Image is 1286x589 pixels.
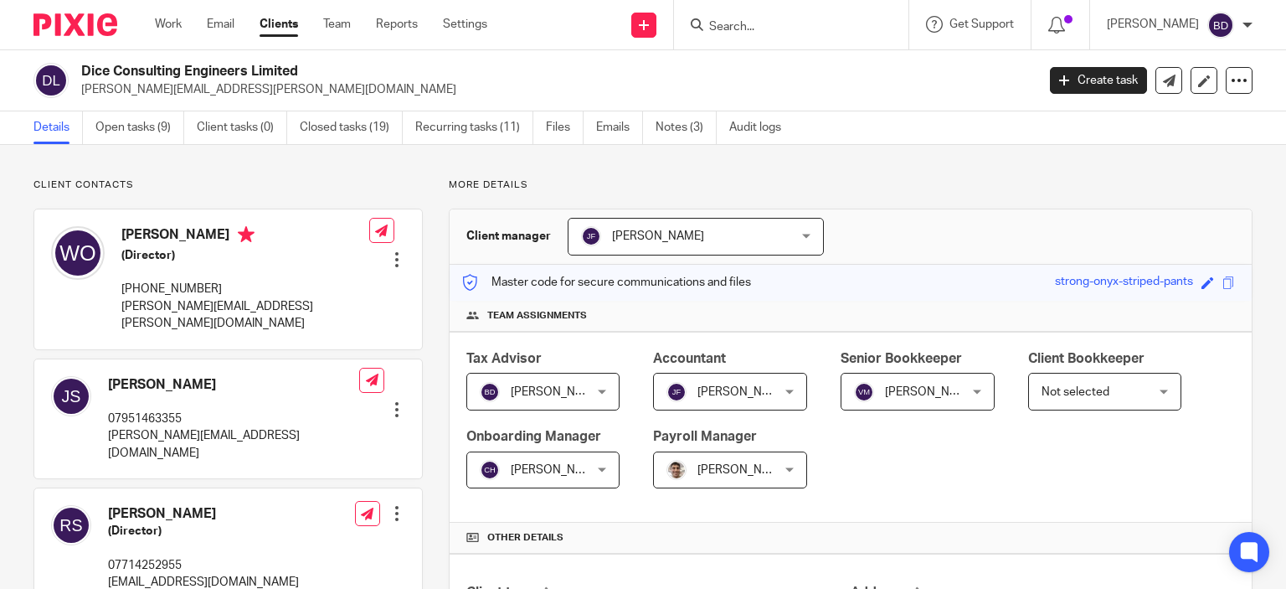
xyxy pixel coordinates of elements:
[729,111,794,144] a: Audit logs
[707,20,858,35] input: Search
[1107,16,1199,33] p: [PERSON_NAME]
[108,557,299,574] p: 07714252955
[376,16,418,33] a: Reports
[415,111,533,144] a: Recurring tasks (11)
[487,531,563,545] span: Other details
[33,111,83,144] a: Details
[854,382,874,402] img: svg%3E
[33,178,423,192] p: Client contacts
[653,430,757,443] span: Payroll Manager
[511,464,603,476] span: [PERSON_NAME]
[121,226,369,247] h4: [PERSON_NAME]
[480,460,500,480] img: svg%3E
[443,16,487,33] a: Settings
[108,411,359,427] p: 07951463355
[121,281,369,297] p: [PHONE_NUMBER]
[1055,273,1193,292] div: strong-onyx-striped-pants
[1050,67,1147,94] a: Create task
[596,111,643,144] a: Emails
[121,298,369,333] p: [PERSON_NAME][EMAIL_ADDRESS][PERSON_NAME][DOMAIN_NAME]
[51,505,91,545] img: svg%3E
[108,427,359,462] p: [PERSON_NAME][EMAIL_ADDRESS][DOMAIN_NAME]
[33,63,69,98] img: svg%3E
[885,386,977,398] span: [PERSON_NAME]
[666,382,687,402] img: svg%3E
[81,81,1025,98] p: [PERSON_NAME][EMAIL_ADDRESS][PERSON_NAME][DOMAIN_NAME]
[487,309,587,323] span: Team assignments
[581,226,601,246] img: svg%3E
[155,16,182,33] a: Work
[81,63,836,80] h2: Dice Consulting Engineers Limited
[841,352,962,365] span: Senior Bookkeeper
[238,226,255,243] i: Primary
[108,523,299,540] h5: (Director)
[121,247,369,264] h5: (Director)
[108,505,299,523] h4: [PERSON_NAME]
[656,111,717,144] a: Notes (3)
[51,376,91,416] img: svg%3E
[653,352,726,365] span: Accountant
[949,18,1014,30] span: Get Support
[511,386,603,398] span: [PERSON_NAME]
[1207,12,1234,39] img: svg%3E
[466,430,601,443] span: Onboarding Manager
[51,226,105,280] img: svg%3E
[1042,386,1109,398] span: Not selected
[449,178,1253,192] p: More details
[462,274,751,291] p: Master code for secure communications and files
[697,464,790,476] span: [PERSON_NAME]
[197,111,287,144] a: Client tasks (0)
[1028,352,1145,365] span: Client Bookkeeper
[108,376,359,394] h4: [PERSON_NAME]
[466,228,551,245] h3: Client manager
[95,111,184,144] a: Open tasks (9)
[612,230,704,242] span: [PERSON_NAME]
[666,460,687,480] img: PXL_20240409_141816916.jpg
[33,13,117,36] img: Pixie
[546,111,584,144] a: Files
[260,16,298,33] a: Clients
[697,386,790,398] span: [PERSON_NAME]
[207,16,234,33] a: Email
[323,16,351,33] a: Team
[466,352,542,365] span: Tax Advisor
[480,382,500,402] img: svg%3E
[300,111,403,144] a: Closed tasks (19)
